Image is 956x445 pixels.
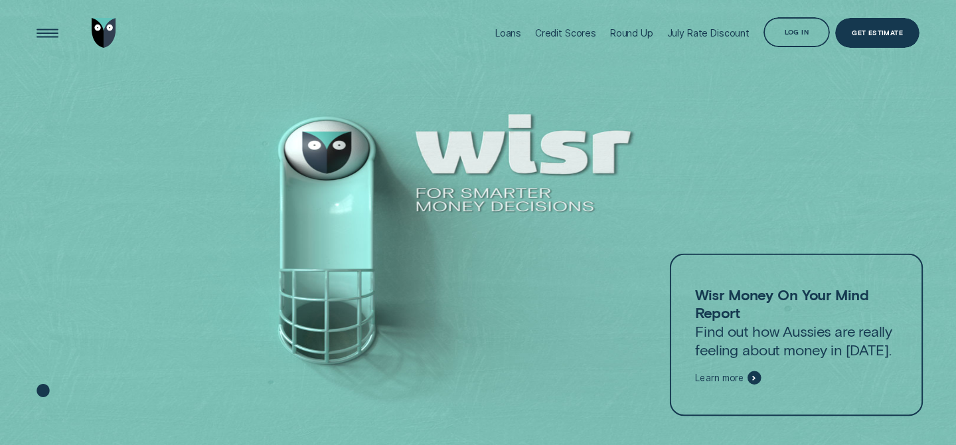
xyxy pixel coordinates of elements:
[670,254,923,416] a: Wisr Money On Your Mind ReportFind out how Aussies are really feeling about money in [DATE].Learn...
[667,27,750,39] div: July Rate Discount
[696,285,869,321] strong: Wisr Money On Your Mind Report
[92,18,117,48] img: Wisr
[495,27,521,39] div: Loans
[610,27,653,39] div: Round Up
[33,18,62,48] button: Open Menu
[696,285,898,359] p: Find out how Aussies are really feeling about money in [DATE].
[835,18,919,48] a: Get Estimate
[763,17,830,47] button: Log in
[696,373,744,384] span: Learn more
[535,27,596,39] div: Credit Scores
